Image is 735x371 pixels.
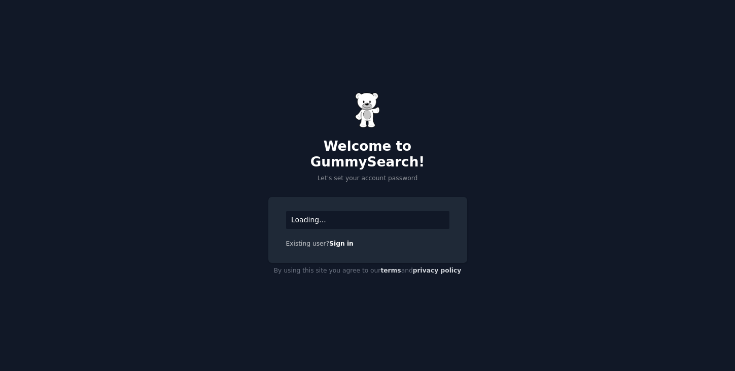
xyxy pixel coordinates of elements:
span: Existing user? [286,240,330,247]
div: By using this site you agree to our and [268,263,467,279]
a: privacy policy [413,267,462,274]
a: Sign in [329,240,354,247]
img: Gummy Bear [355,92,380,128]
div: Loading... [286,211,449,229]
a: terms [380,267,401,274]
h2: Welcome to GummySearch! [268,139,467,171]
p: Let's set your account password [268,174,467,183]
